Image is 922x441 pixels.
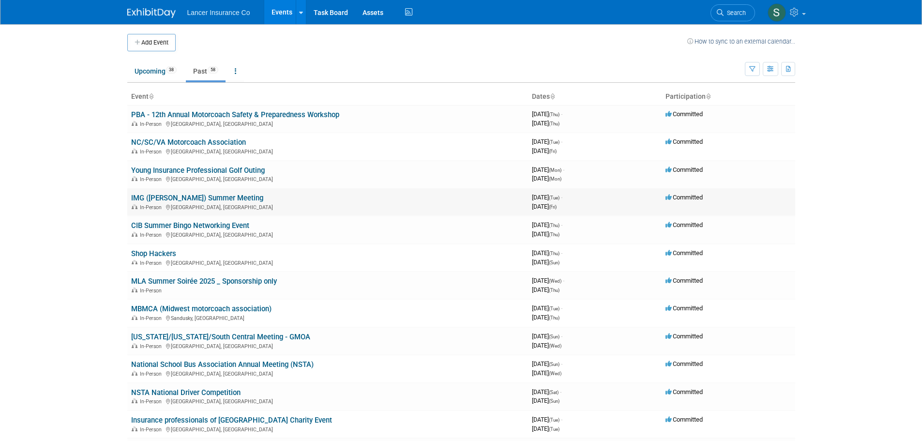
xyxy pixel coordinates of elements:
span: In-Person [140,149,165,155]
span: [DATE] [532,166,564,173]
span: [DATE] [532,304,562,312]
a: Search [710,4,755,21]
div: [GEOGRAPHIC_DATA], [GEOGRAPHIC_DATA] [131,259,524,266]
a: NC/SC/VA Motorcoach Association [131,138,246,147]
span: - [560,388,561,395]
span: [DATE] [532,221,562,228]
a: Sort by Event Name [149,92,153,100]
span: [DATE] [532,333,562,340]
span: [DATE] [532,342,561,349]
span: In-Person [140,343,165,350]
a: Shop Hackers [131,249,176,258]
th: Participation [662,89,795,105]
span: (Wed) [549,278,561,284]
div: [GEOGRAPHIC_DATA], [GEOGRAPHIC_DATA] [131,175,524,182]
a: IMG ([PERSON_NAME]) Summer Meeting [131,194,263,202]
div: [GEOGRAPHIC_DATA], [GEOGRAPHIC_DATA] [131,425,524,433]
a: National School Bus Association Annual Meeting (NSTA) [131,360,314,369]
div: [GEOGRAPHIC_DATA], [GEOGRAPHIC_DATA] [131,342,524,350]
span: (Mon) [549,167,561,173]
span: In-Person [140,315,165,321]
span: (Thu) [549,112,559,117]
span: [DATE] [532,416,562,423]
span: (Fri) [549,149,557,154]
span: (Tue) [549,139,559,145]
img: In-Person Event [132,398,137,403]
a: CIB Summer Bingo Networking Event [131,221,249,230]
span: - [561,138,562,145]
span: (Tue) [549,417,559,423]
span: [DATE] [532,286,559,293]
div: [GEOGRAPHIC_DATA], [GEOGRAPHIC_DATA] [131,230,524,238]
div: [GEOGRAPHIC_DATA], [GEOGRAPHIC_DATA] [131,369,524,377]
span: Committed [665,333,703,340]
span: Committed [665,166,703,173]
span: 38 [166,66,177,74]
span: (Thu) [549,232,559,237]
span: Committed [665,194,703,201]
span: Committed [665,388,703,395]
span: [DATE] [532,120,559,127]
img: In-Person Event [132,315,137,320]
span: In-Person [140,232,165,238]
a: How to sync to an external calendar... [687,38,795,45]
span: [DATE] [532,194,562,201]
span: Committed [665,138,703,145]
a: PBA - 12th Annual Motorcoach Safety & Preparedness Workshop [131,110,339,119]
span: (Tue) [549,426,559,432]
img: In-Person Event [132,371,137,376]
span: - [563,166,564,173]
span: (Thu) [549,315,559,320]
span: (Fri) [549,204,557,210]
span: [DATE] [532,360,562,367]
span: [DATE] [532,138,562,145]
img: Steven O'Shea [768,3,786,22]
div: Sandusky, [GEOGRAPHIC_DATA] [131,314,524,321]
span: [DATE] [532,259,559,266]
span: [DATE] [532,369,561,377]
img: In-Person Event [132,149,137,153]
span: (Thu) [549,288,559,293]
th: Event [127,89,528,105]
span: In-Person [140,371,165,377]
span: (Mon) [549,176,561,182]
img: In-Person Event [132,176,137,181]
span: [DATE] [532,425,559,432]
span: [DATE] [532,175,561,182]
span: - [561,221,562,228]
button: Add Event [127,34,176,51]
span: - [563,277,564,284]
span: - [561,194,562,201]
span: - [561,249,562,257]
img: In-Person Event [132,426,137,431]
span: Committed [665,304,703,312]
a: Upcoming38 [127,62,184,80]
span: [DATE] [532,277,564,284]
span: Committed [665,416,703,423]
div: [GEOGRAPHIC_DATA], [GEOGRAPHIC_DATA] [131,147,524,155]
a: [US_STATE]/[US_STATE]/South Central Meeting - GMOA [131,333,310,341]
span: [DATE] [532,314,559,321]
img: In-Person Event [132,121,137,126]
span: Committed [665,110,703,118]
img: In-Person Event [132,343,137,348]
div: [GEOGRAPHIC_DATA], [GEOGRAPHIC_DATA] [131,203,524,211]
img: In-Person Event [132,260,137,265]
span: (Thu) [549,223,559,228]
span: (Sun) [549,398,559,404]
span: (Thu) [549,121,559,126]
th: Dates [528,89,662,105]
span: [DATE] [532,397,559,404]
span: (Sun) [549,362,559,367]
span: In-Person [140,426,165,433]
a: Sort by Participation Type [706,92,710,100]
span: In-Person [140,176,165,182]
span: Lancer Insurance Co [187,9,250,16]
img: In-Person Event [132,204,137,209]
span: In-Person [140,121,165,127]
span: Committed [665,249,703,257]
span: Committed [665,277,703,284]
span: (Tue) [549,306,559,311]
span: In-Person [140,260,165,266]
img: ExhibitDay [127,8,176,18]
